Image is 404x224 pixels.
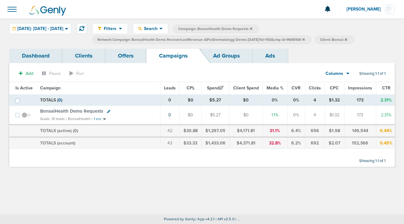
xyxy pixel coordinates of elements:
[305,106,325,125] td: 4
[179,137,201,149] td: $33.33
[305,137,325,149] td: 692
[142,26,159,31] span: Search
[376,137,396,149] td: 0.45%
[305,125,325,137] td: 656
[344,137,376,149] td: 152,366
[216,217,234,221] span: | API v2.5.0
[201,106,229,125] td: $5.27
[200,49,253,63] a: Ad Groups
[263,94,287,106] td: 0%
[287,137,305,149] td: 6.2%
[376,125,396,137] td: 0.44%
[160,137,179,149] td: 43
[325,94,344,106] td: $1.32
[344,106,376,125] td: 173
[168,112,171,118] a: 0
[68,117,92,121] small: BonsaiHealth |
[196,217,214,221] span: | App v4.2.1
[287,106,305,125] td: 0%
[15,69,37,78] button: Add
[26,71,33,76] span: Add
[17,27,63,31] span: [DATE]: [DATE] - [DATE]
[201,94,229,106] td: $5.27
[146,49,200,63] a: Campaigns
[233,85,259,91] span: Client Spend
[382,85,390,91] span: CTR
[347,7,385,11] span: [PERSON_NAME]
[40,108,103,114] span: BonsaiHealth Demo Requests
[94,117,102,121] small: 1 snc
[330,85,339,91] span: CPC
[309,85,321,91] span: Clicks
[320,37,347,42] span: Client: Bonsai
[105,49,146,63] a: Offers
[179,125,201,137] td: $30.88
[29,6,66,16] img: Genly
[325,106,344,125] td: $1.32
[101,26,119,31] span: Filters
[263,137,287,149] td: 32.8%
[287,125,305,137] td: 6.4%
[229,106,263,125] td: $0
[201,137,229,149] td: $1,433.06
[9,49,62,63] a: Dashboard
[36,137,160,149] td: TOTALS (account)
[376,94,396,106] td: 2.31%
[15,85,33,91] span: Is Active
[348,85,372,91] span: Impressions
[229,137,263,149] td: $4,371.81
[376,106,396,125] td: 2.31%
[178,26,252,32] span: Campaign: BonsaiHealth Demo Requests
[97,37,305,42] span: Network Campaign: BonsaiHealth Demo RecoverLostRevenue AIForDermatology Derms [DATE]?id=193&cmp i...
[287,94,305,106] td: 0%
[160,94,179,106] td: 0
[36,94,160,106] td: TOTALS ( )
[325,137,344,149] td: $2.07
[36,125,160,137] td: TOTALS (active) ( )
[344,94,376,106] td: 173
[207,85,224,91] span: Spend
[229,125,263,137] td: $4,171.81
[179,106,201,125] td: $0
[344,125,376,137] td: 149,544
[326,71,343,77] span: Columns
[40,85,61,91] span: Campaign
[253,49,288,63] a: Ads
[325,125,344,137] td: $1.98
[229,94,263,106] td: $0
[160,125,179,137] td: 42
[74,128,77,133] span: 0
[62,49,105,63] a: Clients
[201,125,229,137] td: $1,297.05
[359,71,385,76] span: Showing 1-1 of 1
[359,158,385,164] span: Showing 1-1 of 1
[187,85,195,91] span: CPL
[235,217,240,221] span: | ...
[292,85,301,91] span: CVR
[58,97,61,103] span: 0
[179,94,201,106] td: $0
[263,106,287,125] td: 1.1%
[164,85,176,91] span: Leads
[263,125,287,137] td: 31.1%
[305,94,325,106] td: 4
[40,117,67,121] small: Goals: 10 leads |
[267,85,284,91] span: Media %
